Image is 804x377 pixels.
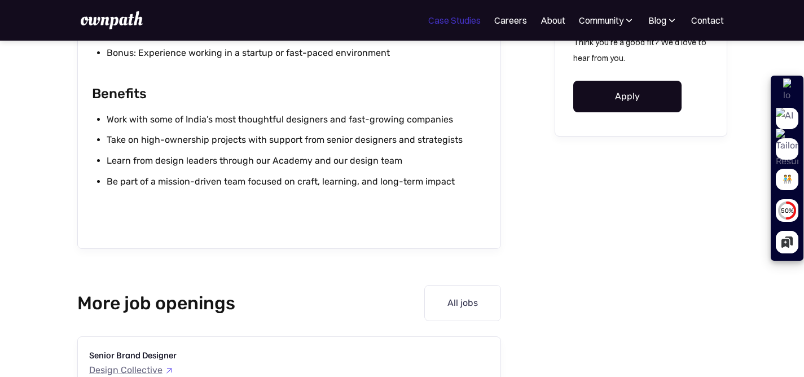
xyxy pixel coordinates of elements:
a: Case Studies [428,14,481,27]
h2: More job openings [77,292,235,314]
div: Blog [648,14,678,27]
h3: Senior Brand Designer [89,348,177,362]
div: Community [579,14,623,27]
h2: Benefits [92,83,486,105]
li: Take on high-ownership projects with support from senior designers and strategists [107,132,486,148]
a: About [541,14,565,27]
div: Community [579,14,635,27]
div: Design Collective [89,365,162,375]
a: Contact [691,14,724,27]
li: Work with some of India’s most thoughtful designers and fast-growing companies [107,112,486,128]
div: Blog [648,14,666,27]
a: All jobs [424,285,501,321]
li: Be part of a mission-driven team focused on craft, learning, and long-term impact [107,174,486,190]
li: Learn from design leaders through our Academy and our design team [107,153,486,169]
a: Apply [573,81,682,112]
a: Careers [494,14,527,27]
li: Bonus: Experience working in a startup or fast-paced environment [107,45,486,62]
p: Think you're a good fit? We'd love to hear from you. [573,34,709,66]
